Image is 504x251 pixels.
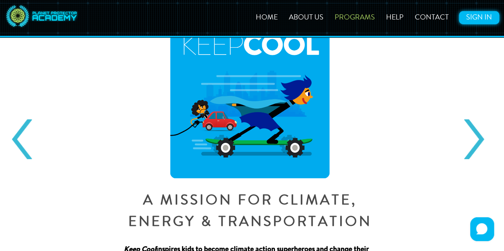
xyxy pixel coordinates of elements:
[124,190,376,233] h2: A MISSION FOR CLIMATE, ENERGY & TRANSPORTATION
[410,14,453,21] a: Contact
[464,119,484,159] a: Next
[12,119,32,159] a: Prev
[251,14,282,21] a: Home
[284,14,328,21] a: About Us
[170,19,329,178] img: KeepCool-no-padding.png
[459,11,499,24] a: Sign In
[381,14,408,21] a: Help
[5,4,78,28] img: Planet Protector Logo desktop
[330,14,380,21] a: Programs
[468,215,496,243] iframe: HelpCrunch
